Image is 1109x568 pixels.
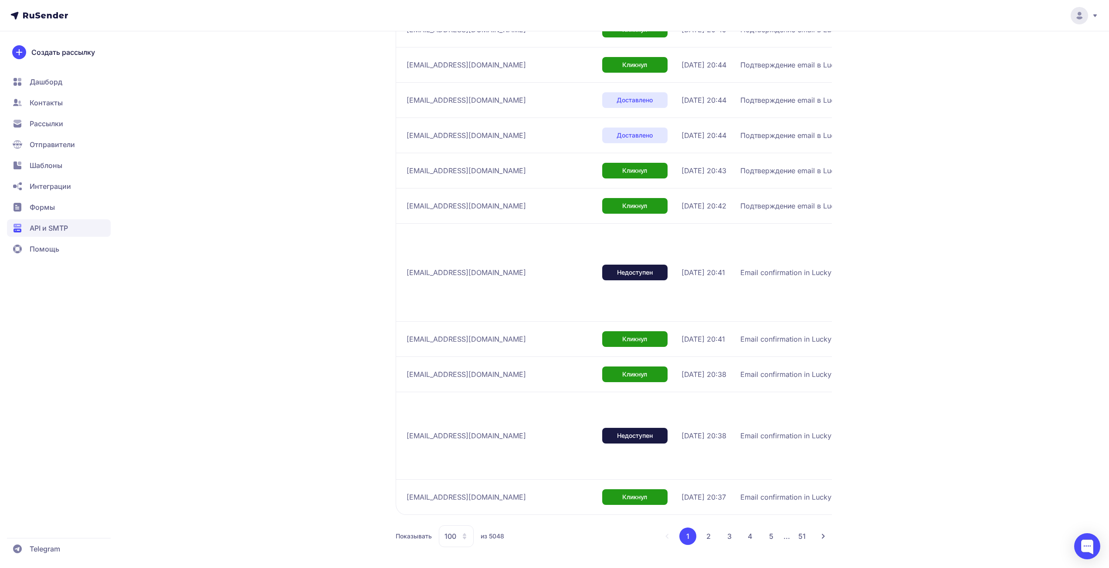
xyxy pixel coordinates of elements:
[7,540,111,558] a: Telegram
[407,95,526,105] span: [EMAIL_ADDRESS][DOMAIN_NAME]
[682,60,726,70] span: [DATE] 20:44
[740,369,851,380] span: Email confirmation in Luckywatch
[481,532,504,541] span: из 5048
[740,492,851,502] span: Email confirmation in Luckywatch
[30,97,63,108] span: Контакты
[783,532,790,541] span: ...
[622,166,647,175] span: Кликнул
[30,139,75,150] span: Отправители
[407,430,526,441] span: [EMAIL_ADDRESS][DOMAIN_NAME]
[407,60,526,70] span: [EMAIL_ADDRESS][DOMAIN_NAME]
[407,334,526,344] span: [EMAIL_ADDRESS][DOMAIN_NAME]
[30,181,71,192] span: Интеграции
[682,334,725,344] span: [DATE] 20:41
[794,528,811,545] button: 51
[740,334,851,344] span: Email confirmation in Luckywatch
[682,369,726,380] span: [DATE] 20:38
[682,95,726,105] span: [DATE] 20:44
[30,244,59,254] span: Помощь
[30,544,60,554] span: Telegram
[407,201,526,211] span: [EMAIL_ADDRESS][DOMAIN_NAME]
[622,370,647,379] span: Кликнул
[622,60,647,69] span: Кликнул
[682,492,726,502] span: [DATE] 20:37
[617,431,653,440] span: Недоступен
[622,493,647,501] span: Кликнул
[30,77,62,87] span: Дашборд
[700,528,717,545] button: 2
[407,165,526,176] span: [EMAIL_ADDRESS][DOMAIN_NAME]
[396,532,432,541] span: Показывать
[444,531,456,541] span: 100
[30,118,63,129] span: Рассылки
[740,130,862,141] span: Подтверждение email в Luckywatch
[740,430,851,441] span: Email confirmation in Luckywatch
[721,528,738,545] button: 3
[622,202,647,210] span: Кликнул
[407,267,526,278] span: [EMAIL_ADDRESS][DOMAIN_NAME]
[407,130,526,141] span: [EMAIL_ADDRESS][DOMAIN_NAME]
[763,528,780,545] button: 5
[31,47,95,57] span: Создать рассылку
[679,528,696,545] button: 1
[740,95,862,105] span: Подтверждение email в Luckywatch
[740,165,862,176] span: Подтверждение email в Luckywatch
[742,528,759,545] button: 4
[30,202,55,212] span: Формы
[407,492,526,502] span: [EMAIL_ADDRESS][DOMAIN_NAME]
[30,223,68,233] span: API и SMTP
[740,201,862,211] span: Подтверждение email в Luckywatch
[617,131,653,140] span: Доставлено
[617,268,653,277] span: Недоступен
[682,430,726,441] span: [DATE] 20:38
[740,267,851,278] span: Email confirmation in Luckywatch
[740,60,862,70] span: Подтверждение email в Luckywatch
[682,165,726,176] span: [DATE] 20:43
[682,201,726,211] span: [DATE] 20:42
[622,335,647,343] span: Кликнул
[30,160,62,171] span: Шаблоны
[682,267,725,278] span: [DATE] 20:41
[682,130,726,141] span: [DATE] 20:44
[407,369,526,380] span: [EMAIL_ADDRESS][DOMAIN_NAME]
[617,96,653,104] span: Доставлено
